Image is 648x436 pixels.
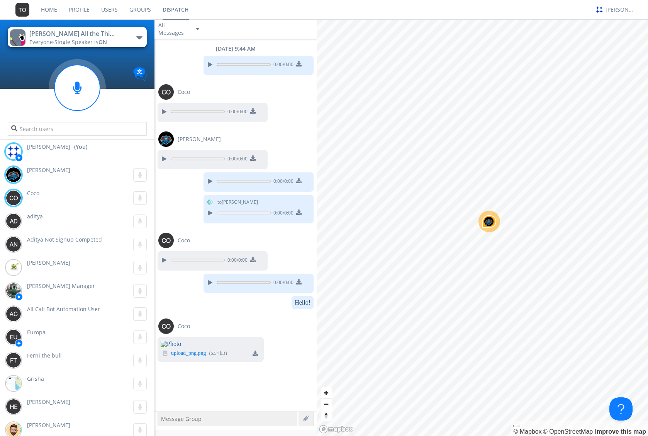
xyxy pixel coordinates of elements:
[6,329,21,345] img: 373638.png
[225,155,248,164] span: 0:00 / 0:00
[54,38,107,46] span: Single Speaker is
[271,61,293,70] span: 0:00 / 0:00
[6,260,21,275] img: 8b03e790733d4772b24152a76e1e28f1
[6,237,21,252] img: 373638.png
[27,236,102,243] span: Aditya Not Signup Competed
[171,351,206,357] a: upload_png.png
[27,189,39,197] span: Coco
[595,428,646,435] a: Map feedback
[29,29,116,38] div: [PERSON_NAME] All the Things
[29,38,116,46] div: Everyone ·
[27,305,100,313] span: All Call Bot Automation User
[606,6,634,14] div: [PERSON_NAME]
[6,213,21,229] img: 373638.png
[513,428,541,435] a: Mapbox
[321,399,332,410] span: Zoom out
[321,399,332,410] button: Zoom out
[8,122,147,136] input: Search users
[10,29,25,46] img: 13c98819ce3e40338cbd956ceafcf2e4
[178,88,190,96] span: Coco
[8,27,147,47] button: [PERSON_NAME] All the ThingsEveryone·Single Speaker isON
[217,199,258,206] span: to [PERSON_NAME]
[271,178,293,186] span: 0:00 / 0:00
[296,279,302,284] img: download media button
[27,421,70,429] span: [PERSON_NAME]
[178,322,190,330] span: Coco
[271,279,293,288] span: 0:00 / 0:00
[513,425,519,427] button: Toggle attribution
[225,108,248,117] span: 0:00 / 0:00
[98,38,107,46] span: ON
[74,143,87,151] div: (You)
[296,178,302,183] img: download media button
[295,299,310,306] dc-p: Hello!
[6,399,21,414] img: 373638.png
[158,318,174,334] img: 373638.png
[27,282,95,290] span: [PERSON_NAME] Manager
[27,352,62,359] span: Ferni the bull
[178,237,190,244] span: Coco
[15,3,29,17] img: 373638.png
[27,329,46,336] span: Europa
[250,155,256,161] img: download media button
[133,67,147,81] img: Translation enabled
[609,397,633,421] iframe: Toggle Customer Support
[196,28,199,30] img: caret-down-sm.svg
[6,283,21,298] img: 592c121a85224758ad7d1fc44e9eebbd
[6,353,21,368] img: 373638.png
[154,45,317,53] div: [DATE] 9:44 AM
[250,108,256,114] img: download media button
[296,209,302,215] img: download media button
[250,257,256,262] img: download media button
[158,131,174,147] img: 8ec569e6d8c8409f9c8b940ce3e6281d
[209,350,227,357] div: ( 6.54 kB )
[319,425,353,434] a: Mapbox logo
[321,387,332,399] button: Zoom in
[27,213,43,220] span: aditya
[178,135,221,143] span: [PERSON_NAME]
[158,233,174,248] img: 373638.png
[253,351,258,356] img: download media button
[271,209,293,218] span: 0:00 / 0:00
[158,21,189,37] div: All Messages
[6,306,21,322] img: 373638.png
[296,61,302,66] img: download media button
[6,376,21,391] img: ea18f2862f0e4df2aa5a799aa74731ec
[27,166,70,174] span: [PERSON_NAME]
[482,215,496,228] div: Map marker
[6,144,21,159] img: c330c3ba385d4e5d80051422fb06f8d0
[6,167,21,182] img: 8ec569e6d8c8409f9c8b940ce3e6281d
[317,19,648,436] canvas: Map
[161,341,264,347] img: Photo
[595,5,604,14] img: c330c3ba385d4e5d80051422fb06f8d0
[225,257,248,265] span: 0:00 / 0:00
[158,84,174,100] img: 373638.png
[27,398,70,405] span: [PERSON_NAME]
[27,375,44,382] span: Grisha
[6,190,21,206] img: 373638.png
[484,217,494,226] img: 8ec569e6d8c8409f9c8b940ce3e6281d
[543,428,593,435] a: OpenStreetMap
[163,351,168,356] img: image icon
[321,410,332,421] button: Reset bearing to north
[27,259,70,266] span: [PERSON_NAME]
[27,143,70,151] span: [PERSON_NAME]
